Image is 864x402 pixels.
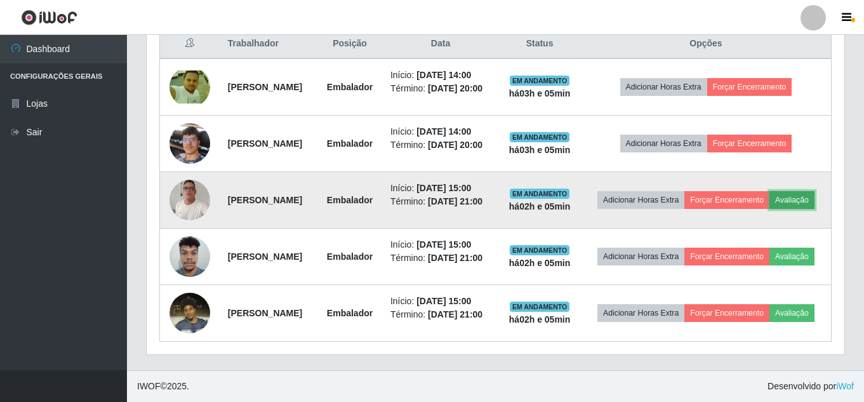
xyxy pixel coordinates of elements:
[390,82,491,95] li: Término:
[169,116,210,171] img: 1742837315178.jpeg
[510,245,570,255] span: EM ANDAMENTO
[228,251,302,262] strong: [PERSON_NAME]
[510,76,570,86] span: EM ANDAMENTO
[597,248,684,265] button: Adicionar Horas Extra
[707,135,792,152] button: Forçar Encerramento
[383,29,498,59] th: Data
[137,380,189,393] span: © 2025 .
[390,238,491,251] li: Início:
[317,29,383,59] th: Posição
[416,126,471,137] time: [DATE] 14:00
[327,251,373,262] strong: Embalador
[510,302,570,312] span: EM ANDAMENTO
[228,138,302,149] strong: [PERSON_NAME]
[620,135,707,152] button: Adicionar Horas Extra
[228,195,302,205] strong: [PERSON_NAME]
[510,189,570,199] span: EM ANDAMENTO
[390,125,491,138] li: Início:
[416,296,471,306] time: [DATE] 15:00
[581,29,832,59] th: Opções
[327,138,373,149] strong: Embalador
[390,195,491,208] li: Término:
[327,82,373,92] strong: Embalador
[509,314,571,325] strong: há 02 h e 05 min
[390,182,491,195] li: Início:
[416,183,471,193] time: [DATE] 15:00
[416,70,471,80] time: [DATE] 14:00
[620,78,707,96] button: Adicionar Horas Extra
[597,191,684,209] button: Adicionar Horas Extra
[390,251,491,265] li: Término:
[769,248,814,265] button: Avaliação
[707,78,792,96] button: Forçar Encerramento
[390,308,491,321] li: Término:
[510,132,570,142] span: EM ANDAMENTO
[769,191,814,209] button: Avaliação
[21,10,77,25] img: CoreUI Logo
[428,309,482,319] time: [DATE] 21:00
[597,304,684,322] button: Adicionar Horas Extra
[768,380,854,393] span: Desenvolvido por
[684,304,769,322] button: Forçar Encerramento
[228,82,302,92] strong: [PERSON_NAME]
[836,381,854,391] a: iWof
[220,29,317,59] th: Trabalhador
[428,83,482,93] time: [DATE] 20:00
[769,304,814,322] button: Avaliação
[169,70,210,103] img: 1735915862034.jpeg
[509,201,571,211] strong: há 02 h e 05 min
[137,381,161,391] span: IWOF
[390,295,491,308] li: Início:
[509,258,571,268] strong: há 02 h e 05 min
[416,239,471,250] time: [DATE] 15:00
[390,69,491,82] li: Início:
[327,195,373,205] strong: Embalador
[428,140,482,150] time: [DATE] 20:00
[509,88,571,98] strong: há 03 h e 05 min
[428,196,482,206] time: [DATE] 21:00
[428,253,482,263] time: [DATE] 21:00
[390,138,491,152] li: Término:
[169,286,210,340] img: 1754349368188.jpeg
[498,29,581,59] th: Status
[509,145,571,155] strong: há 03 h e 05 min
[327,308,373,318] strong: Embalador
[684,191,769,209] button: Forçar Encerramento
[228,308,302,318] strong: [PERSON_NAME]
[169,229,210,283] img: 1751861377201.jpeg
[684,248,769,265] button: Forçar Encerramento
[169,173,210,227] img: 1709307766746.jpeg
